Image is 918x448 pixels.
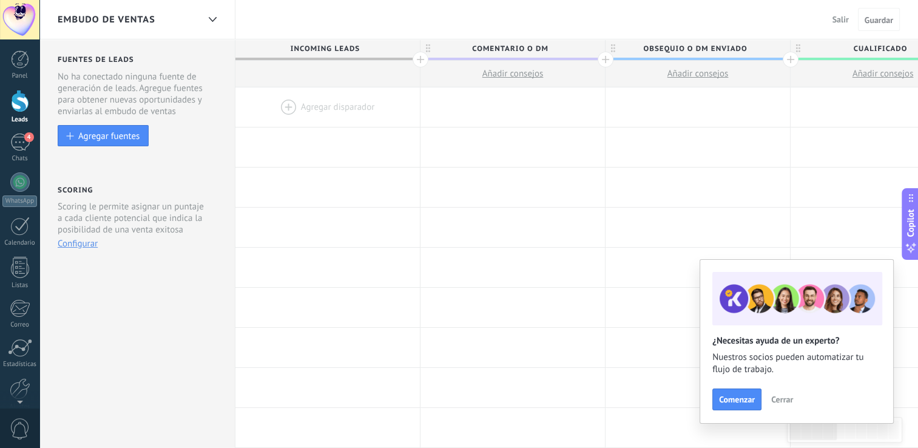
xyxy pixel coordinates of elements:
div: Embudo de ventas [202,8,223,32]
span: Añadir consejos [852,68,914,80]
div: Incoming leads [235,39,420,58]
span: 4 [24,132,34,142]
p: Scoring le permite asignar un puntaje a cada cliente potencial que indica la posibilidad de una v... [58,201,209,236]
button: Salir [828,10,854,29]
div: Listas [2,282,38,290]
span: Cerrar [771,395,793,404]
button: Agregar fuentes [58,125,149,146]
span: Incoming leads [235,39,414,58]
h2: Scoring [58,186,93,195]
span: Nuestros socios pueden automatizar tu flujo de trabajo. [712,351,881,376]
span: Salir [832,14,849,25]
div: Calendario [2,239,38,247]
span: Añadir consejos [482,68,544,80]
div: Comentario o DM [420,39,605,58]
button: Añadir consejos [420,61,605,87]
div: Obsequio o DM enviado [606,39,790,58]
button: Guardar [858,8,900,31]
button: Cerrar [766,390,798,409]
h2: ¿Necesitas ayuda de un experto? [712,335,881,347]
h2: Fuentes de leads [58,55,219,64]
span: Guardar [865,16,893,24]
button: Configurar [58,238,98,249]
button: Comenzar [712,389,761,410]
div: Correo [2,321,38,329]
div: Leads [2,116,38,124]
button: Añadir consejos [606,61,790,87]
span: Copilot [905,209,917,237]
div: Chats [2,155,38,163]
div: WhatsApp [2,195,37,207]
div: Estadísticas [2,361,38,368]
span: Añadir consejos [667,68,729,80]
span: Embudo de ventas [58,14,155,25]
span: Obsequio o DM enviado [606,39,784,58]
div: Panel [2,72,38,80]
span: Comentario o DM [420,39,599,58]
span: Comenzar [719,395,755,404]
div: No ha conectado ninguna fuente de generación de leads. Agregue fuentes para obtener nuevas oportu... [58,71,219,117]
div: Agregar fuentes [78,131,140,141]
